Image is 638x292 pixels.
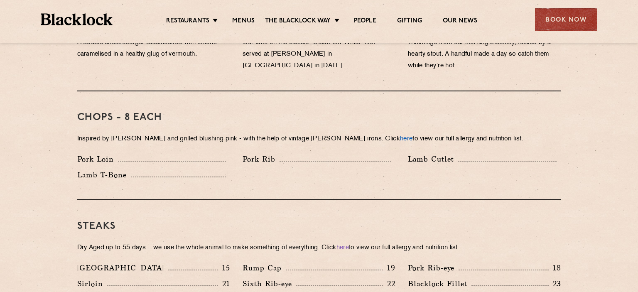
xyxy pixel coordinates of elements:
p: [GEOGRAPHIC_DATA] [77,262,168,274]
p: Pork Rib [243,153,280,165]
a: here [400,136,412,142]
h3: Steaks [77,221,561,232]
p: 18 [549,263,561,273]
a: Gifting [397,17,422,26]
p: 15 [218,263,230,273]
a: here [336,245,349,251]
a: Our News [443,17,477,26]
p: Pork Rib-eye [408,262,459,274]
p: 21 [218,278,230,289]
a: Restaurants [166,17,209,26]
div: Book Now [535,8,597,31]
p: 19 [383,263,395,273]
a: People [354,17,376,26]
p: Sirloin [77,278,107,290]
p: A double cheeseburger Blacklocked with onions caramelised in a healthy glug of vermouth. [77,37,230,60]
a: The Blacklock Way [265,17,331,26]
img: BL_Textured_Logo-footer-cropped.svg [41,13,113,25]
p: Rump Cap [243,262,286,274]
p: Lamb T-Bone [77,169,131,181]
p: Sixth Rib-eye [243,278,296,290]
p: 22 [383,278,395,289]
a: Menus [232,17,255,26]
p: Trimmings from our morning butchery, fuelled by a hearty stout. A handful made a day so catch the... [408,37,561,72]
p: 23 [549,278,561,289]
p: Blacklock Fillet [408,278,471,290]
p: Lamb Cutlet [408,153,458,165]
h3: Chops - 8 each [77,112,561,123]
p: Inspired by [PERSON_NAME] and grilled blushing pink - with the help of vintage [PERSON_NAME] iron... [77,133,561,145]
p: Pork Loin [77,153,118,165]
p: Our take on the classic “Steak-On-White” first served at [PERSON_NAME] in [GEOGRAPHIC_DATA] in [D... [243,37,395,72]
p: Dry Aged up to 55 days − we use the whole animal to make something of everything. Click to view o... [77,242,561,254]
